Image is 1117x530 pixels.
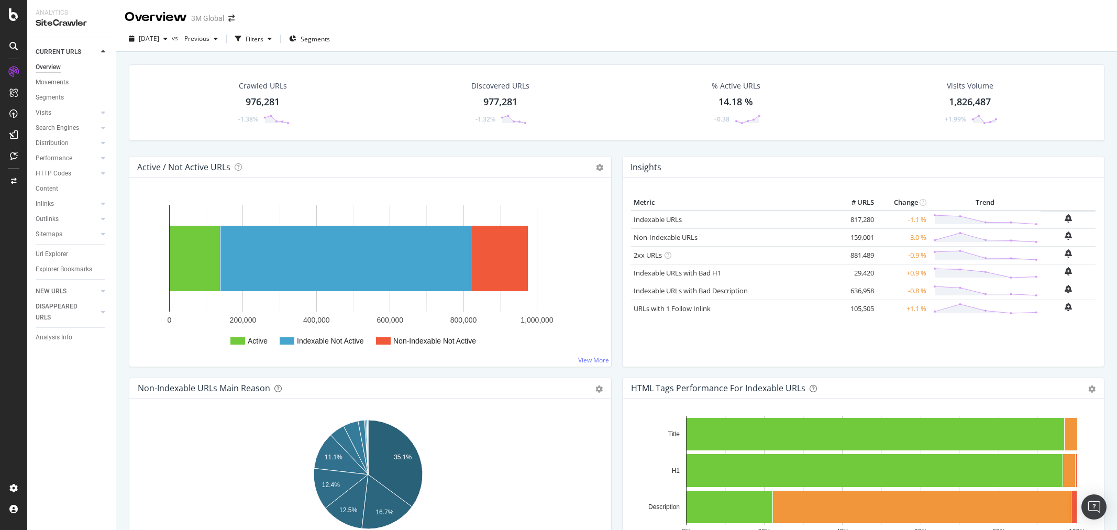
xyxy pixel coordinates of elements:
td: 159,001 [835,228,877,246]
i: Options [596,164,603,171]
span: 2025 Sep. 21st [139,34,159,43]
td: -1.1 % [877,211,929,229]
div: -1.38% [238,115,258,124]
text: 600,000 [377,316,403,324]
text: 200,000 [230,316,257,324]
td: -0.9 % [877,246,929,264]
a: Sitemaps [36,229,98,240]
div: A chart. [138,195,598,358]
div: % Active URLs [712,81,760,91]
div: Content [36,183,58,194]
a: HTTP Codes [36,168,98,179]
div: Inlinks [36,198,54,209]
div: bell-plus [1065,267,1072,275]
div: DISAPPEARED URLS [36,301,89,323]
div: bell-plus [1065,231,1072,240]
div: Discovered URLs [471,81,529,91]
div: Performance [36,153,72,164]
text: 11.1% [325,454,342,461]
a: DISAPPEARED URLS [36,301,98,323]
div: 976,281 [246,95,280,109]
text: 800,000 [450,316,477,324]
div: Segments [36,92,64,103]
a: Distribution [36,138,98,149]
text: 12.4% [322,481,340,489]
div: Sitemaps [36,229,62,240]
td: +1.1 % [877,300,929,317]
div: +1.99% [945,115,966,124]
a: CURRENT URLS [36,47,98,58]
a: Indexable URLs with Bad H1 [634,268,721,278]
div: gear [595,385,603,393]
text: 16.7% [375,509,393,516]
text: 12.5% [339,506,357,514]
a: URLs with 1 Follow Inlink [634,304,711,313]
div: CURRENT URLS [36,47,81,58]
a: Inlinks [36,198,98,209]
div: 1,826,487 [949,95,991,109]
text: Title [668,430,680,438]
div: Movements [36,77,69,88]
div: Distribution [36,138,69,149]
a: Performance [36,153,98,164]
a: Segments [36,92,108,103]
div: Search Engines [36,123,79,134]
text: H1 [671,467,680,474]
text: 35.1% [394,454,412,461]
th: Metric [631,195,835,211]
a: Search Engines [36,123,98,134]
a: Explorer Bookmarks [36,264,108,275]
a: Analysis Info [36,332,108,343]
div: bell-plus [1065,303,1072,311]
button: Segments [285,30,334,47]
div: bell-plus [1065,249,1072,258]
td: -0.8 % [877,282,929,300]
h4: Active / Not Active URLs [137,160,230,174]
text: Description [648,503,679,511]
div: Explorer Bookmarks [36,264,92,275]
text: 400,000 [303,316,330,324]
div: Visits [36,107,51,118]
td: +0.9 % [877,264,929,282]
div: gear [1088,385,1096,393]
div: 977,281 [483,95,517,109]
a: Indexable URLs with Bad Description [634,286,748,295]
span: vs [172,34,180,42]
div: Visits Volume [947,81,993,91]
div: HTTP Codes [36,168,71,179]
td: 29,420 [835,264,877,282]
td: 105,505 [835,300,877,317]
a: Non-Indexable URLs [634,233,698,242]
a: Indexable URLs [634,215,682,224]
a: NEW URLS [36,286,98,297]
div: arrow-right-arrow-left [228,15,235,22]
div: NEW URLS [36,286,67,297]
td: 881,489 [835,246,877,264]
div: 14.18 % [718,95,753,109]
div: Overview [125,8,187,26]
a: Movements [36,77,108,88]
a: Content [36,183,108,194]
th: # URLS [835,195,877,211]
td: -3.0 % [877,228,929,246]
div: Analytics [36,8,107,17]
a: 2xx URLs [634,250,662,260]
div: Outlinks [36,214,59,225]
h4: Insights [631,160,661,174]
text: Non-Indexable Not Active [393,337,476,345]
div: SiteCrawler [36,17,107,29]
text: 0 [168,316,172,324]
div: HTML Tags Performance for Indexable URLs [631,383,805,393]
div: Non-Indexable URLs Main Reason [138,383,270,393]
a: Visits [36,107,98,118]
button: Filters [231,30,276,47]
text: 1,000,000 [521,316,553,324]
a: Overview [36,62,108,73]
a: Outlinks [36,214,98,225]
div: Crawled URLs [239,81,287,91]
a: Url Explorer [36,249,108,260]
div: 3M Global [191,13,224,24]
button: Previous [180,30,222,47]
div: Overview [36,62,61,73]
div: +0.38 [713,115,729,124]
